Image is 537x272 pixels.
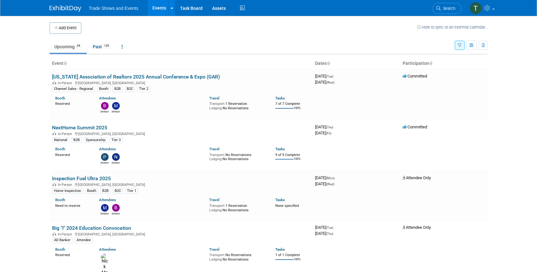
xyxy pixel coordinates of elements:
span: Committed [403,125,427,129]
span: Lodging: [209,106,223,110]
div: Nate McCombs [112,161,120,165]
div: [GEOGRAPHIC_DATA], [GEOGRAPHIC_DATA] [52,182,310,187]
a: Attendees [99,198,116,202]
div: [GEOGRAPHIC_DATA], [GEOGRAPHIC_DATA] [52,131,310,136]
span: [DATE] [315,125,335,129]
img: ExhibitDay [50,5,81,12]
img: Barbara Wilkinson [101,102,109,110]
a: Attendees [99,147,116,151]
a: Tasks [275,198,285,202]
span: [DATE] [315,231,333,236]
div: Reserved [55,100,90,106]
a: Tasks [275,247,285,252]
a: Big "I" 2024 Education Convocation [52,225,131,231]
div: Need to reserve [55,202,90,208]
span: (Wed) [326,182,334,186]
a: Booth [55,198,65,202]
img: Michael Cardillo [101,204,109,212]
th: Event [50,58,312,69]
a: Booth [55,96,65,100]
div: National [52,137,69,143]
div: Booth [97,86,110,92]
a: Search [432,3,461,14]
span: Trade Shows and Events [89,6,138,11]
td: 100% [294,258,301,266]
div: B2B [112,86,123,92]
a: Attendees [99,247,116,252]
span: 135 [102,44,111,48]
span: In-Person [58,232,74,236]
span: (Thu) [326,126,333,129]
a: Tasks [275,147,285,151]
div: Reserved [55,152,90,157]
span: Lodging: [209,257,223,262]
img: Maurice Vincent [112,102,120,110]
span: In-Person [58,81,74,85]
span: [DATE] [315,175,336,180]
div: Maurice Vincent [112,110,120,113]
span: [DATE] [315,74,335,78]
td: 100% [294,157,301,166]
a: Inspection Fuel Ultra 2025 [52,175,111,181]
div: Home Inspection [52,188,83,194]
div: Tier 3 [110,137,123,143]
a: Travel [209,147,219,151]
span: Search [441,6,455,11]
span: - [334,125,335,129]
div: B2B [100,188,111,194]
span: - [334,225,335,230]
div: 7 of 7 Complete [275,102,310,106]
span: In-Person [58,132,74,136]
img: In-Person Event [52,232,56,235]
span: Lodging: [209,157,223,161]
div: B2C [113,188,123,194]
span: 34 [75,44,82,48]
span: (Wed) [326,81,334,84]
img: Nate McCombs [112,153,120,161]
img: In-Person Event [52,183,56,186]
span: Lodging: [209,208,223,212]
div: 1 Reservation No Reservations [209,202,266,212]
a: Sort by Event Name [64,61,67,66]
a: Travel [209,247,219,252]
a: How to sync to an external calendar... [417,25,488,30]
span: (Tue) [326,226,333,229]
span: Attendee Only [403,225,431,230]
div: Tier 1 [125,188,138,194]
div: Barbara Wilkinson [101,110,109,113]
span: - [334,74,335,78]
div: 9 of 9 Complete [275,153,310,157]
span: [DATE] [315,181,334,186]
a: Attendees [99,96,116,100]
span: Transport: [209,253,225,257]
img: Peter Hannun [101,153,109,161]
a: NextHome Summit 2025 [52,125,107,131]
div: Attendee [75,237,93,243]
span: [DATE] [315,80,334,85]
span: Transport: [209,102,225,106]
span: (Tue) [326,75,333,78]
div: B2B [71,137,82,143]
div: No Reservations No Reservations [209,152,266,161]
div: [GEOGRAPHIC_DATA], [GEOGRAPHIC_DATA] [52,231,310,236]
div: 1 Reservation No Reservations [209,100,266,110]
span: Committed [403,74,427,78]
div: Booth [85,188,98,194]
div: Michael Cardillo [101,212,109,215]
a: Travel [209,198,219,202]
a: Booth [55,247,65,252]
a: Tasks [275,96,285,100]
button: Add Event [50,22,81,34]
img: Bobby DeSpain [112,204,120,212]
span: - [335,175,336,180]
img: In-Person Event [52,132,56,135]
span: None specified [275,204,299,208]
img: In-Person Event [52,81,56,84]
span: Transport: [209,153,225,157]
div: Reserved [55,252,90,257]
img: Tiff Wagner [470,2,482,14]
a: Booth [55,147,65,151]
a: Sort by Participation Type [429,61,432,66]
div: No Reservations No Reservations [209,252,266,262]
span: (Thu) [326,232,333,235]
